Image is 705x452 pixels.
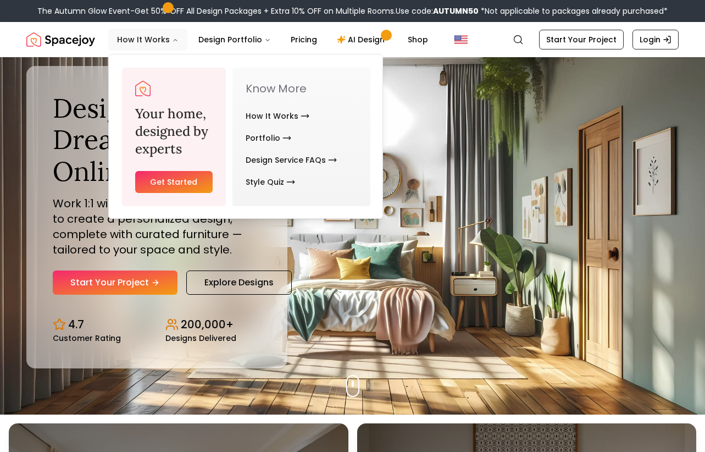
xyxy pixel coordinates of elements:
[181,317,234,332] p: 200,000+
[246,171,295,193] a: Style Quiz
[135,105,213,158] h3: Your home, designed by experts
[135,81,151,96] img: Spacejoy Logo
[165,334,236,342] small: Designs Delivered
[433,5,479,16] b: AUTUMN50
[108,29,187,51] button: How It Works
[282,29,326,51] a: Pricing
[26,29,95,51] img: Spacejoy Logo
[246,149,337,171] a: Design Service FAQs
[53,334,121,342] small: Customer Rating
[479,5,668,16] span: *Not applicable to packages already purchased*
[539,30,624,49] a: Start Your Project
[109,54,384,219] div: How It Works
[186,271,292,295] a: Explore Designs
[26,29,95,51] a: Spacejoy
[108,29,437,51] nav: Main
[68,317,84,332] p: 4.7
[53,271,177,295] a: Start Your Project
[135,81,151,96] a: Spacejoy
[190,29,280,51] button: Design Portfolio
[26,22,679,57] nav: Global
[454,33,468,46] img: United States
[246,81,357,96] p: Know More
[399,29,437,51] a: Shop
[53,92,261,188] h1: Design Your Dream Space Online
[632,30,679,49] a: Login
[246,127,291,149] a: Portfolio
[246,105,309,127] a: How It Works
[135,171,213,193] a: Get Started
[53,196,261,257] p: Work 1:1 with expert interior designers to create a personalized design, complete with curated fu...
[328,29,397,51] a: AI Design
[396,5,479,16] span: Use code:
[53,308,261,342] div: Design stats
[37,5,668,16] div: The Autumn Glow Event-Get 50% OFF All Design Packages + Extra 10% OFF on Multiple Rooms.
